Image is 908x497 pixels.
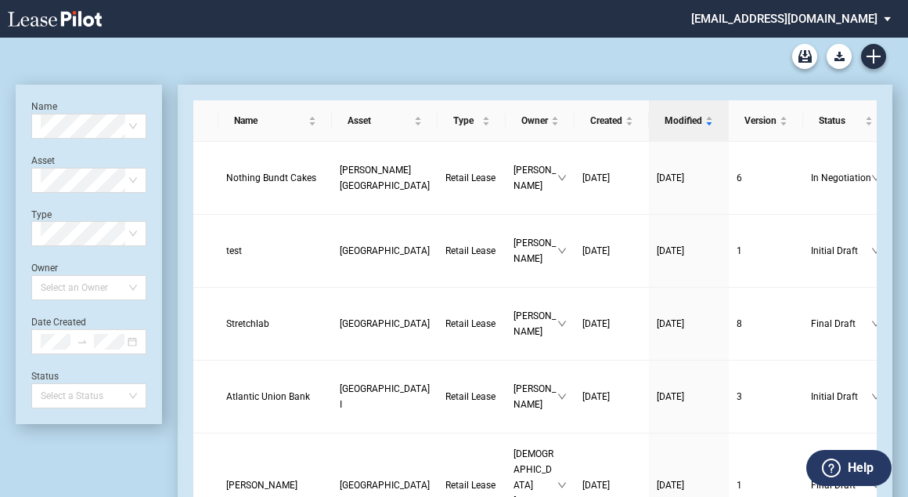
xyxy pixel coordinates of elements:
span: down [871,173,881,183]
span: Version [744,113,776,129]
span: down [557,481,567,490]
span: [DATE] [582,318,610,329]
label: Date Created [31,317,86,328]
span: 6 [737,172,742,183]
span: Retail Lease [445,245,495,256]
span: [DATE] [657,318,684,329]
span: 8 [737,318,742,329]
th: Status [803,100,888,142]
span: Easton Square [340,245,430,256]
a: Retail Lease [445,389,498,404]
span: [DATE] [657,391,684,402]
span: 1 [737,245,742,256]
span: Asset [348,113,411,129]
span: Owner [521,113,548,129]
span: Eloise [226,480,297,491]
a: Stretchlab [226,316,324,332]
span: [DATE] [582,480,610,491]
span: Final Draft [811,316,871,332]
a: Retail Lease [445,316,498,332]
span: StoneRidge Plaza [340,318,430,329]
a: [DATE] [657,316,721,332]
span: Type [453,113,479,129]
a: 3 [737,389,795,404]
span: 1 [737,480,742,491]
span: [PERSON_NAME] [513,381,557,412]
span: [DATE] [657,172,684,183]
a: [DATE] [582,477,641,493]
a: 1 [737,243,795,259]
span: Stretchlab [226,318,269,329]
a: [PERSON_NAME][GEOGRAPHIC_DATA] [340,162,430,194]
span: down [557,319,567,328]
span: down [557,173,567,183]
a: Archive [792,44,817,69]
span: swap-right [77,336,88,347]
a: Create new document [861,44,886,69]
label: Type [31,209,52,220]
a: [DATE] [657,477,721,493]
th: Owner [506,100,575,142]
span: [DATE] [582,245,610,256]
a: [DATE] [582,389,641,404]
label: Help [848,458,874,478]
span: [PERSON_NAME] [513,162,557,194]
th: Asset [332,100,438,142]
span: Status [819,113,862,129]
a: Retail Lease [445,170,498,186]
span: Initial Draft [811,243,871,259]
span: 3 [737,391,742,402]
a: [GEOGRAPHIC_DATA] I [340,381,430,412]
th: Name [218,100,332,142]
span: Atlantic Union Bank [226,391,310,402]
span: Hartwell Village [340,165,430,191]
span: test [226,245,242,256]
span: Created [590,113,622,129]
span: [DATE] [582,391,610,402]
a: 8 [737,316,795,332]
span: to [77,336,88,347]
span: Park West Village III [340,480,430,491]
span: Modified [665,113,702,129]
th: Created [575,100,649,142]
span: In Negotiation [811,170,871,186]
label: Owner [31,263,58,274]
a: [GEOGRAPHIC_DATA] [340,243,430,259]
span: down [871,246,881,256]
th: Modified [649,100,729,142]
button: Download Blank Form [827,44,852,69]
span: [DATE] [582,172,610,183]
a: [DATE] [582,170,641,186]
a: [DATE] [582,243,641,259]
label: Asset [31,155,55,166]
span: Initial Draft [811,389,871,404]
md-menu: Download Blank Form List [822,44,856,69]
span: [DATE] [657,245,684,256]
span: Nothing Bundt Cakes [226,172,316,183]
a: [DATE] [582,316,641,332]
a: Nothing Bundt Cakes [226,170,324,186]
span: Retail Lease [445,480,495,491]
button: Help [806,450,892,486]
a: [GEOGRAPHIC_DATA] [340,477,430,493]
a: [DATE] [657,170,721,186]
th: Version [729,100,803,142]
label: Status [31,371,59,382]
span: Park West Village I [340,383,430,410]
a: [DATE] [657,243,721,259]
a: 1 [737,477,795,493]
a: [GEOGRAPHIC_DATA] [340,316,430,332]
a: test [226,243,324,259]
a: 6 [737,170,795,186]
a: [DATE] [657,389,721,404]
span: down [871,392,881,401]
a: [PERSON_NAME] [226,477,324,493]
span: down [557,392,567,401]
span: Retail Lease [445,391,495,402]
span: down [557,246,567,256]
a: Retail Lease [445,477,498,493]
span: Retail Lease [445,318,495,329]
a: Retail Lease [445,243,498,259]
span: down [871,319,881,328]
span: Retail Lease [445,172,495,183]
